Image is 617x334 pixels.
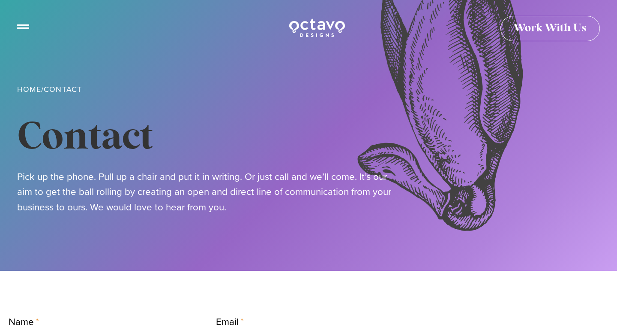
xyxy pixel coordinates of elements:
a: Home [17,84,41,95]
h1: Contact [17,115,600,161]
span: Contact [44,84,82,95]
span: / [17,84,82,95]
p: Pick up the phone. Pull up a chair and put it in writing. Or just call and we’ll come. It’s our a... [17,169,403,216]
